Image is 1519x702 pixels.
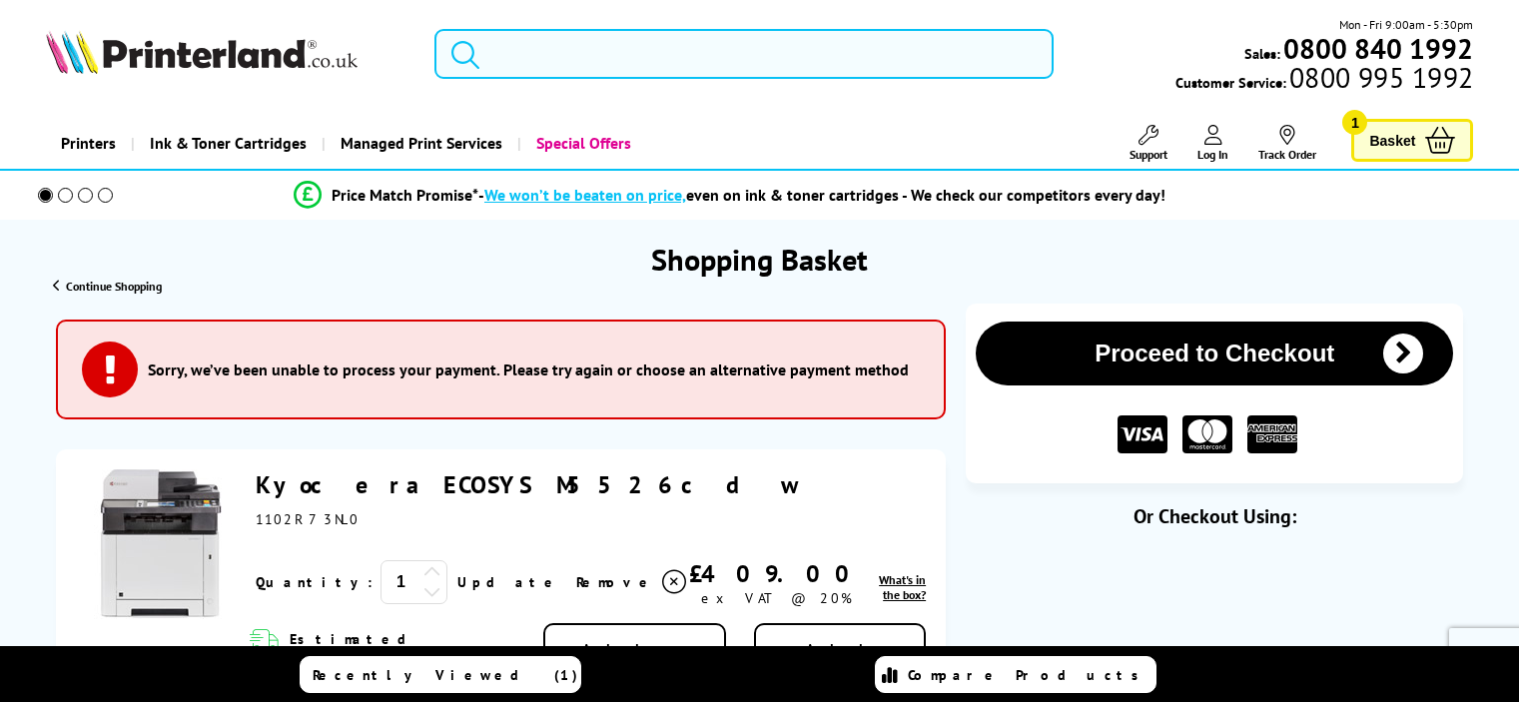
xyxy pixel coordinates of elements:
[651,240,868,279] h1: Shopping Basket
[806,640,925,676] span: Add Cables
[966,503,1463,529] div: Or Checkout Using:
[478,185,1165,205] div: - even on ink & toner cartridges - We check our competitors every day!
[1351,119,1473,162] a: Basket 1
[908,666,1149,684] span: Compare Products
[1015,561,1414,606] iframe: PayPal
[1182,415,1232,454] img: MASTER CARD
[976,322,1453,385] button: Proceed to Checkout
[1258,125,1316,162] a: Track Order
[1130,147,1167,162] span: Support
[864,572,926,602] a: lnk_inthebox
[689,558,864,589] div: £409.00
[1342,110,1367,135] span: 1
[484,185,686,205] span: We won’t be beaten on price,
[256,573,373,591] span: Quantity:
[1247,415,1297,454] img: American Express
[256,510,360,528] span: 1102R73NL0
[332,185,478,205] span: Price Match Promise*
[1130,125,1167,162] a: Support
[46,30,409,78] a: Printerland Logo
[576,573,655,591] span: Remove
[66,279,162,294] span: Continue Shopping
[879,572,926,602] span: What's in the box?
[322,118,517,169] a: Managed Print Services
[1283,30,1473,67] b: 0800 840 1992
[53,279,162,294] a: Continue Shopping
[148,359,909,379] h3: Sorry, we’ve been unable to process your payment. Please try again or choose an alternative payme...
[457,573,560,591] a: Update
[701,589,852,607] span: ex VAT @ 20%
[150,118,307,169] span: Ink & Toner Cartridges
[46,30,358,74] img: Printerland Logo
[576,567,689,597] a: Delete item from your basket
[1280,39,1473,58] a: 0800 840 1992
[875,656,1156,693] a: Compare Products
[10,178,1449,213] li: modal_Promise
[582,640,746,676] span: Add Cartridges
[256,469,799,500] a: Kyocera ECOSYS M5526cdw
[290,630,523,688] span: Estimated Delivery: 10 September
[1197,147,1228,162] span: Log In
[131,118,322,169] a: Ink & Toner Cartridges
[1286,68,1473,87] span: 0800 995 1992
[46,118,131,169] a: Printers
[1175,68,1473,92] span: Customer Service:
[86,469,236,619] img: Kyocera ECOSYS M5526cdw
[300,656,581,693] a: Recently Viewed (1)
[1369,127,1415,154] span: Basket
[1244,44,1280,63] span: Sales:
[517,118,646,169] a: Special Offers
[1197,125,1228,162] a: Log In
[1118,415,1167,454] img: VISA
[313,666,578,684] span: Recently Viewed (1)
[1339,15,1473,34] span: Mon - Fri 9:00am - 5:30pm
